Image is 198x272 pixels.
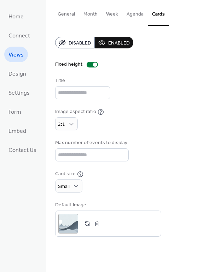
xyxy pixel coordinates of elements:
span: Contact Us [8,145,36,156]
span: Form [8,107,21,118]
div: Card size [55,170,76,178]
div: ; [58,214,78,233]
a: Connect [4,28,34,43]
div: Fixed height [55,61,82,68]
a: Design [4,66,30,81]
span: Settings [8,88,30,99]
span: Embed [8,126,26,137]
span: Small [58,182,70,191]
div: Title [55,77,109,84]
span: Home [8,11,24,23]
span: Connect [8,30,30,42]
a: Settings [4,85,34,100]
a: Home [4,8,28,24]
a: Form [4,104,25,119]
span: Enabled [108,40,130,47]
button: Enabled [95,37,133,48]
a: Embed [4,123,30,138]
button: Disabled [55,37,95,48]
span: Views [8,49,24,61]
span: 2:1 [58,120,65,129]
span: Design [8,69,26,80]
span: Disabled [69,40,91,47]
a: Views [4,47,28,62]
div: Default Image [55,201,160,209]
div: Image aspect ratio [55,108,96,116]
div: Max number of events to display [55,139,127,147]
a: Contact Us [4,142,41,158]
